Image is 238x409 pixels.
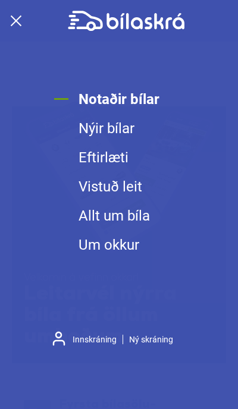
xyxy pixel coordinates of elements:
[79,85,159,114] a: Notaðir bílar
[79,143,159,172] a: Eftirlæti
[79,172,159,202] a: Vistuð leit
[79,202,159,231] a: Allt um bíla
[73,335,123,344] a: Innskráning
[79,114,159,143] a: Nýir bílar
[79,231,159,260] a: Um okkur
[52,331,65,346] img: user-login.svg
[123,335,179,344] a: Ný skráning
